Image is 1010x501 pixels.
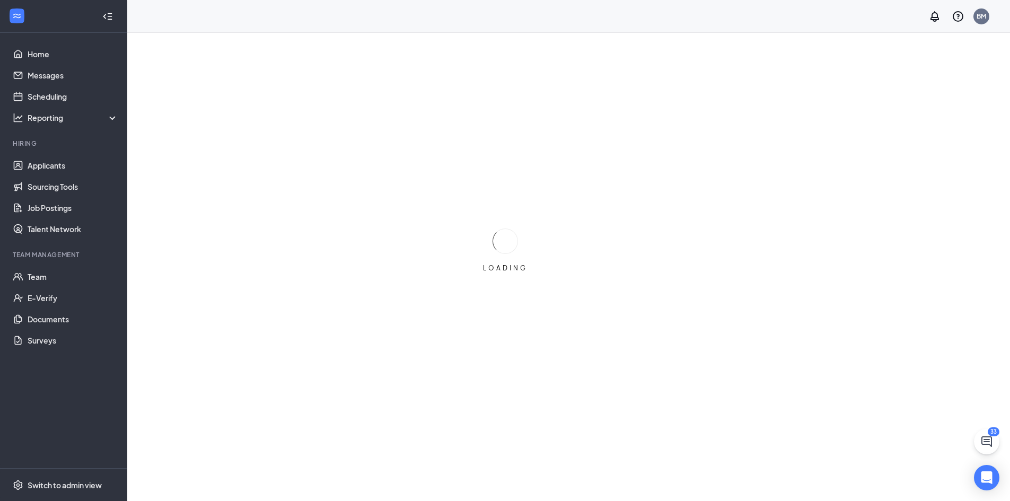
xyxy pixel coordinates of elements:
[28,112,119,123] div: Reporting
[13,250,116,259] div: Team Management
[974,429,999,454] button: ChatActive
[13,112,23,123] svg: Analysis
[13,480,23,490] svg: Settings
[28,155,118,176] a: Applicants
[28,330,118,351] a: Surveys
[28,218,118,240] a: Talent Network
[974,465,999,490] div: Open Intercom Messenger
[977,12,986,21] div: BM
[28,65,118,86] a: Messages
[980,435,993,448] svg: ChatActive
[952,10,964,23] svg: QuestionInfo
[28,266,118,287] a: Team
[928,10,941,23] svg: Notifications
[28,480,102,490] div: Switch to admin view
[28,197,118,218] a: Job Postings
[988,427,999,436] div: 33
[28,43,118,65] a: Home
[479,263,532,273] div: LOADING
[28,309,118,330] a: Documents
[28,86,118,107] a: Scheduling
[28,287,118,309] a: E-Verify
[13,139,116,148] div: Hiring
[12,11,22,21] svg: WorkstreamLogo
[28,176,118,197] a: Sourcing Tools
[102,11,113,22] svg: Collapse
